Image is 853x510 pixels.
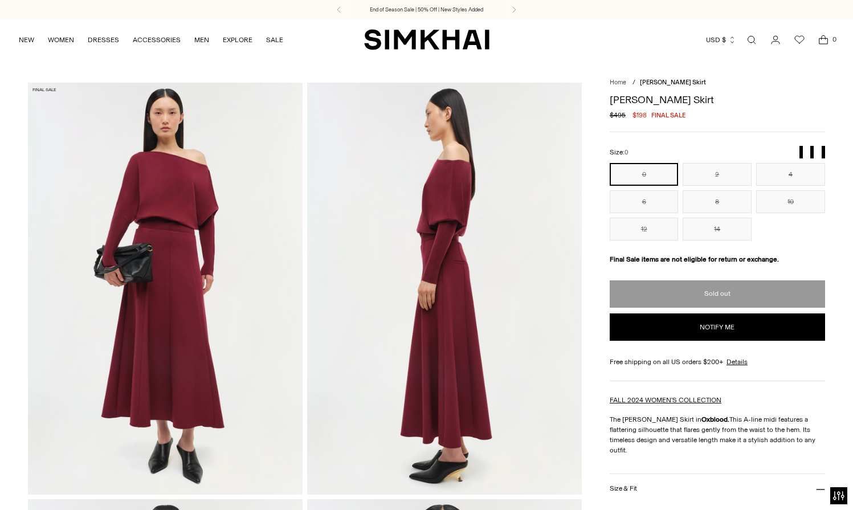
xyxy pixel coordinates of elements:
[625,149,628,156] span: 0
[48,27,74,52] a: WOMEN
[701,415,729,423] strong: Oxblood.
[812,28,835,51] a: Open cart modal
[133,27,181,52] a: ACCESSORIES
[610,255,779,263] strong: Final Sale items are not eligible for return or exchange.
[610,474,825,503] button: Size & Fit
[610,110,626,120] s: $495
[727,357,748,367] a: Details
[683,190,752,213] button: 8
[266,27,283,52] a: SALE
[829,34,839,44] span: 0
[706,27,736,52] button: USD $
[740,28,763,51] a: Open search modal
[632,110,647,120] span: $198
[788,28,811,51] a: Wishlist
[632,78,635,88] div: /
[610,218,679,240] button: 12
[756,163,825,186] button: 4
[610,147,628,158] label: Size:
[194,27,209,52] a: MEN
[683,218,752,240] button: 14
[756,190,825,213] button: 10
[610,79,626,86] a: Home
[88,27,119,52] a: DRESSES
[610,163,679,186] button: 0
[610,414,825,455] p: The [PERSON_NAME] Skirt in This A-line midi features a flattering silhouette that flares gently f...
[364,28,489,51] a: SIMKHAI
[610,190,679,213] button: 6
[610,78,825,88] nav: breadcrumbs
[28,83,303,494] img: Dottie Skirt
[610,357,825,367] div: Free shipping on all US orders $200+
[307,83,582,494] img: Dottie Skirt
[19,27,34,52] a: NEW
[683,163,752,186] button: 2
[610,313,825,341] button: Notify me
[610,95,825,105] h1: [PERSON_NAME] Skirt
[610,485,637,492] h3: Size & Fit
[640,79,706,86] span: [PERSON_NAME] Skirt
[764,28,787,51] a: Go to the account page
[610,396,721,404] a: FALL 2024 WOMEN'S COLLECTION
[223,27,252,52] a: EXPLORE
